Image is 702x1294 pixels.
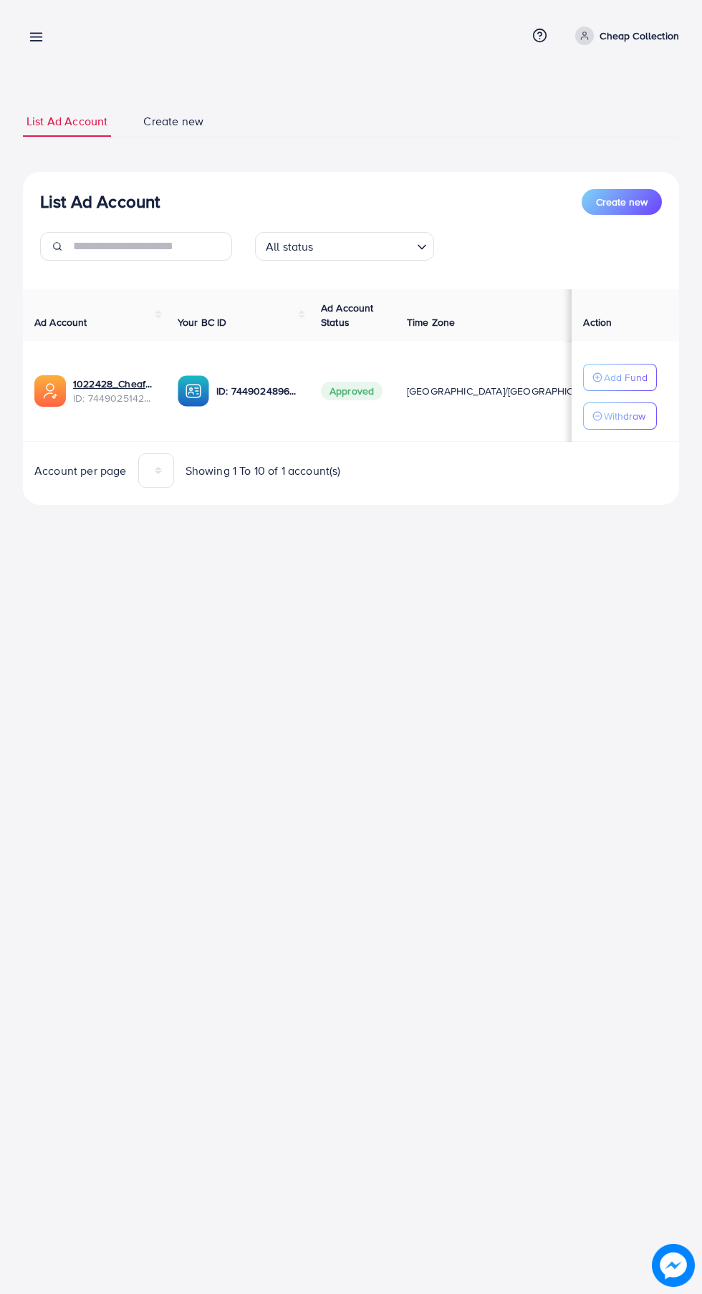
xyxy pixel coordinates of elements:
p: Cheap Collection [600,27,679,44]
span: List Ad Account [27,113,107,130]
span: Your BC ID [178,315,227,329]
span: Time Zone [407,315,455,329]
img: image [652,1244,695,1287]
p: Add Fund [604,369,648,386]
div: <span class='underline'>1022428_Cheaf Collection_1734361324346</span></br>7449025142627500048 [73,377,155,406]
span: Account per page [34,463,127,479]
button: Create new [582,189,662,215]
span: Create new [596,195,648,209]
button: Withdraw [583,402,657,430]
a: 1022428_Cheaf Collection_1734361324346 [73,377,155,391]
input: Search for option [318,233,411,257]
span: ID: 7449025142627500048 [73,391,155,405]
h3: List Ad Account [40,191,160,212]
span: Action [583,315,612,329]
button: Add Fund [583,364,657,391]
img: ic-ba-acc.ded83a64.svg [178,375,209,407]
p: ID: 7449024896950353936 [216,382,298,400]
div: Search for option [255,232,434,261]
img: ic-ads-acc.e4c84228.svg [34,375,66,407]
span: All status [263,236,317,257]
span: Approved [321,382,383,400]
span: [GEOGRAPHIC_DATA]/[GEOGRAPHIC_DATA] [407,384,606,398]
a: Cheap Collection [569,26,679,45]
span: Ad Account Status [321,301,374,329]
span: Ad Account [34,315,87,329]
span: Create new [143,113,203,130]
p: Withdraw [604,407,645,425]
span: Showing 1 To 10 of 1 account(s) [186,463,341,479]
